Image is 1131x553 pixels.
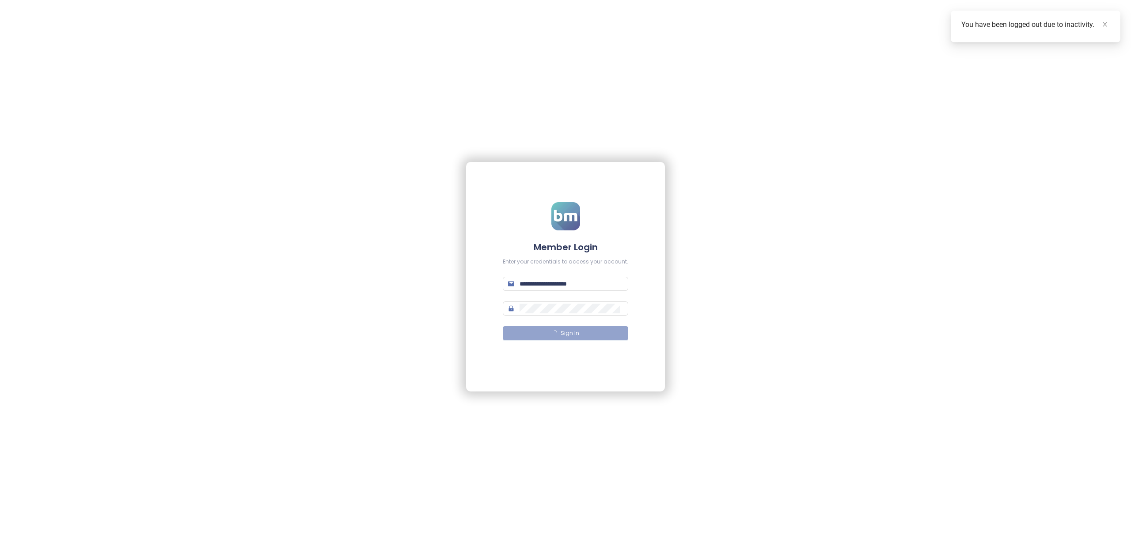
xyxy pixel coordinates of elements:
div: Enter your credentials to access your account. [503,258,628,266]
img: logo [551,202,580,230]
span: loading [552,330,557,335]
span: close [1102,21,1108,27]
div: You have been logged out due to inactivity. [961,19,1110,30]
span: lock [508,305,514,312]
button: Sign In [503,326,628,340]
h4: Member Login [503,241,628,253]
span: Sign In [561,329,579,338]
span: mail [508,281,514,287]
